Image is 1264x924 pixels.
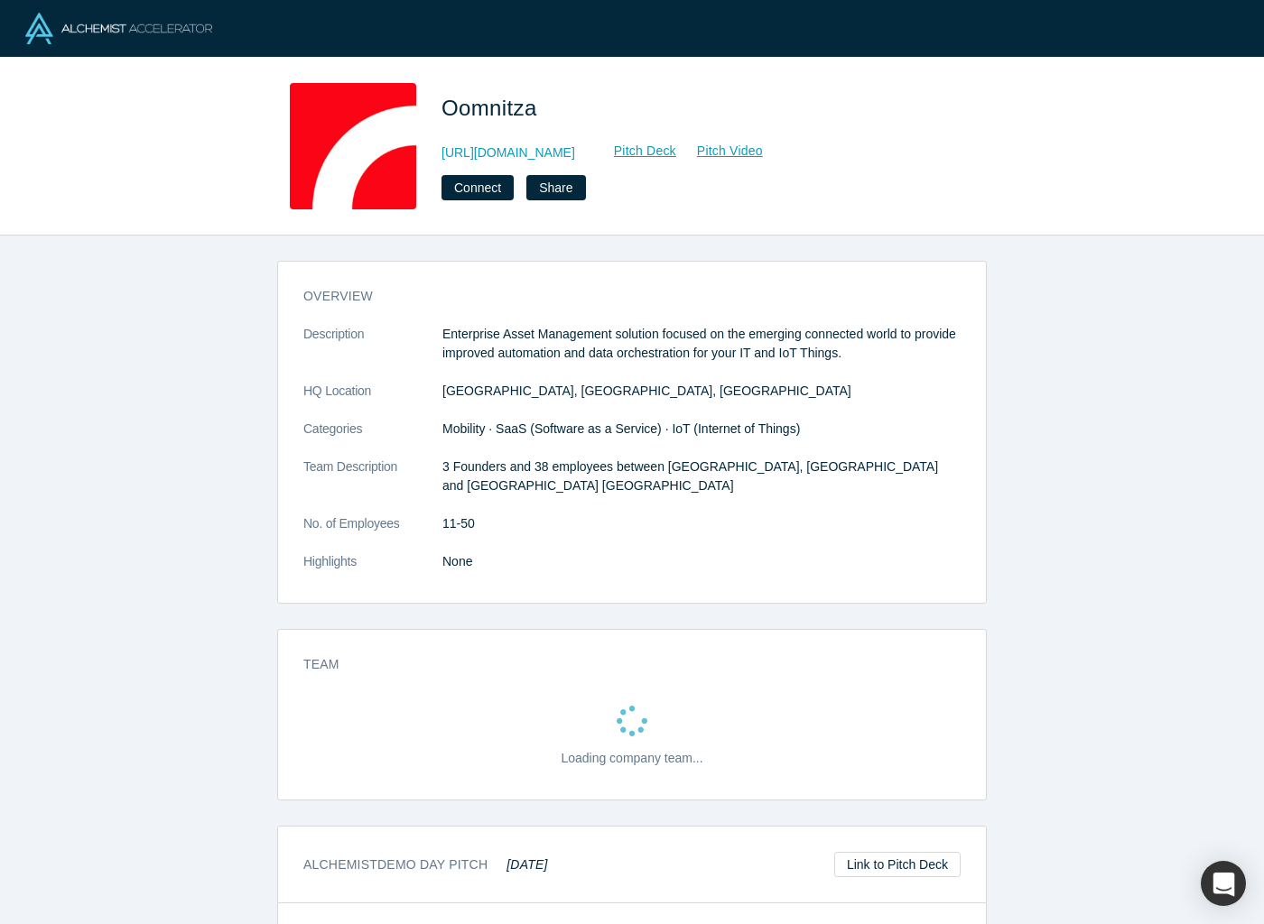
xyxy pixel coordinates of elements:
[303,287,935,306] h3: overview
[442,514,961,533] dd: 11-50
[561,749,702,768] p: Loading company team...
[442,382,961,401] dd: [GEOGRAPHIC_DATA], [GEOGRAPHIC_DATA], [GEOGRAPHIC_DATA]
[290,83,416,209] img: Oomnitza's Logo
[442,457,961,495] p: 3 Founders and 38 employees between [GEOGRAPHIC_DATA], [GEOGRAPHIC_DATA] and [GEOGRAPHIC_DATA] [G...
[507,857,547,872] em: [DATE]
[303,420,442,457] dt: Categories
[303,655,935,674] h3: Team
[441,143,575,162] a: [URL][DOMAIN_NAME]
[594,141,677,162] a: Pitch Deck
[677,141,764,162] a: Pitch Video
[25,13,212,44] img: Alchemist Logo
[303,552,442,590] dt: Highlights
[834,852,961,877] a: Link to Pitch Deck
[441,96,544,120] span: Oomnitza
[303,382,442,420] dt: HQ Location
[303,457,442,514] dt: Team Description
[442,421,800,436] span: Mobility · SaaS (Software as a Service) · IoT (Internet of Things)
[442,552,961,571] p: None
[526,175,585,200] button: Share
[442,325,961,363] p: Enterprise Asset Management solution focused on the emerging connected world to provide improved ...
[303,855,548,874] h3: Alchemist Demo Day Pitch
[303,325,442,382] dt: Description
[441,175,514,200] button: Connect
[303,514,442,552] dt: No. of Employees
